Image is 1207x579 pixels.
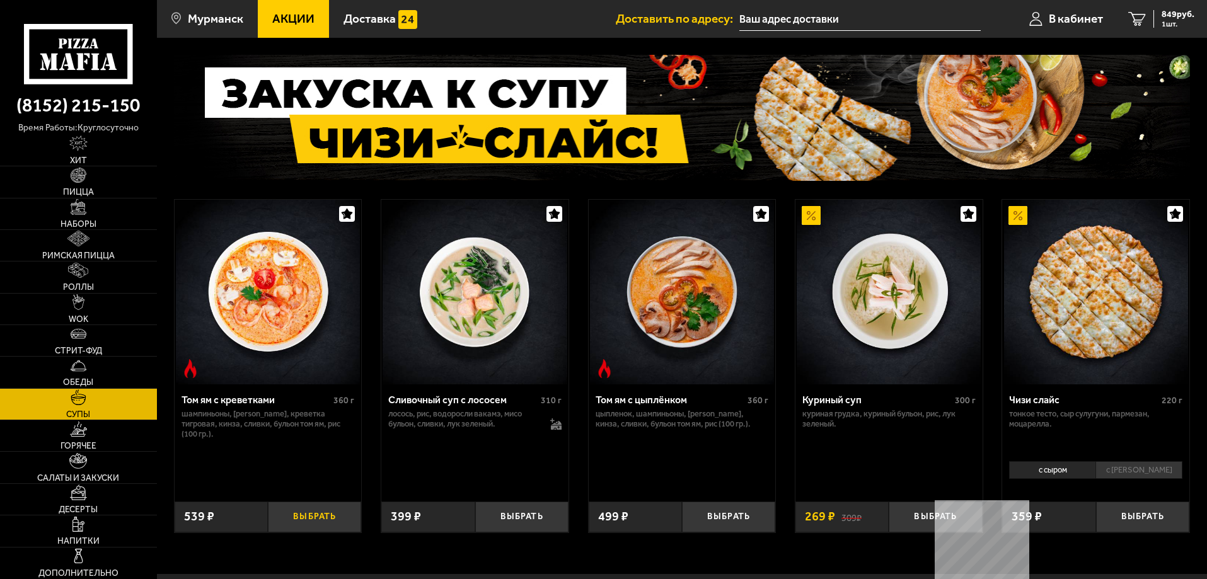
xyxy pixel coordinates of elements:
[69,315,88,324] span: WOK
[388,409,538,429] p: лосось, рис, водоросли вакамэ, мисо бульон, сливки, лук зеленый.
[70,156,87,165] span: Хит
[66,410,90,419] span: Супы
[59,505,98,514] span: Десерты
[391,510,421,523] span: 399 ₽
[1009,394,1158,406] div: Чизи слайс
[589,200,776,384] a: Острое блюдоТом ям с цыплёнком
[795,200,983,384] a: АкционныйКуриный суп
[955,395,976,406] span: 300 г
[388,394,538,406] div: Сливочный суп с лососем
[748,395,768,406] span: 360 г
[63,378,93,387] span: Обеды
[61,220,96,229] span: Наборы
[268,502,361,532] button: Выбрать
[63,188,94,197] span: Пицца
[63,283,94,292] span: Роллы
[1095,461,1182,479] li: с [PERSON_NAME]
[182,394,331,406] div: Том ям с креветками
[541,395,562,406] span: 310 г
[1002,457,1189,492] div: 0
[739,8,981,31] span: проспект Героев-Североморцев, 23
[841,510,862,523] s: 309 ₽
[344,13,396,25] span: Доставка
[333,395,354,406] span: 360 г
[1009,461,1095,479] li: с сыром
[1009,409,1182,429] p: тонкое тесто, сыр сулугуни, пармезан, моцарелла.
[802,394,952,406] div: Куриный суп
[1096,502,1189,532] button: Выбрать
[42,251,115,260] span: Римская пицца
[38,569,118,578] span: Дополнительно
[1049,13,1103,25] span: В кабинет
[590,200,774,384] img: Том ям с цыплёнком
[1004,200,1188,384] img: Чизи слайс
[55,347,102,355] span: Стрит-фуд
[805,510,835,523] span: 269 ₽
[797,200,981,384] img: Куриный суп
[889,502,982,532] button: Выбрать
[272,13,315,25] span: Акции
[398,10,417,29] img: 15daf4d41897b9f0e9f617042186c801.svg
[596,394,745,406] div: Том ям с цыплёнком
[1162,395,1182,406] span: 220 г
[1002,200,1189,384] a: АкционныйЧизи слайс
[616,13,739,25] span: Доставить по адресу:
[383,200,567,384] img: Сливочный суп с лососем
[1162,10,1194,19] span: 849 руб.
[802,409,976,429] p: куриная грудка, куриный бульон, рис, лук зеленый.
[682,502,775,532] button: Выбрать
[176,200,360,384] img: Том ям с креветками
[381,200,569,384] a: Сливочный суп с лососем
[182,409,355,439] p: шампиньоны, [PERSON_NAME], креветка тигровая, кинза, сливки, бульон том ям, рис (100 гр.).
[595,359,614,378] img: Острое блюдо
[596,409,769,429] p: цыпленок, шампиньоны, [PERSON_NAME], кинза, сливки, бульон том ям, рис (100 гр.).
[1008,206,1027,225] img: Акционный
[1162,20,1194,28] span: 1 шт.
[802,206,821,225] img: Акционный
[475,502,569,532] button: Выбрать
[598,510,628,523] span: 499 ₽
[181,359,200,378] img: Острое блюдо
[57,537,100,546] span: Напитки
[184,510,214,523] span: 539 ₽
[188,13,243,25] span: Мурманск
[61,442,96,450] span: Горячее
[175,200,362,384] a: Острое блюдоТом ям с креветками
[739,8,981,31] input: Ваш адрес доставки
[37,474,119,483] span: Салаты и закуски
